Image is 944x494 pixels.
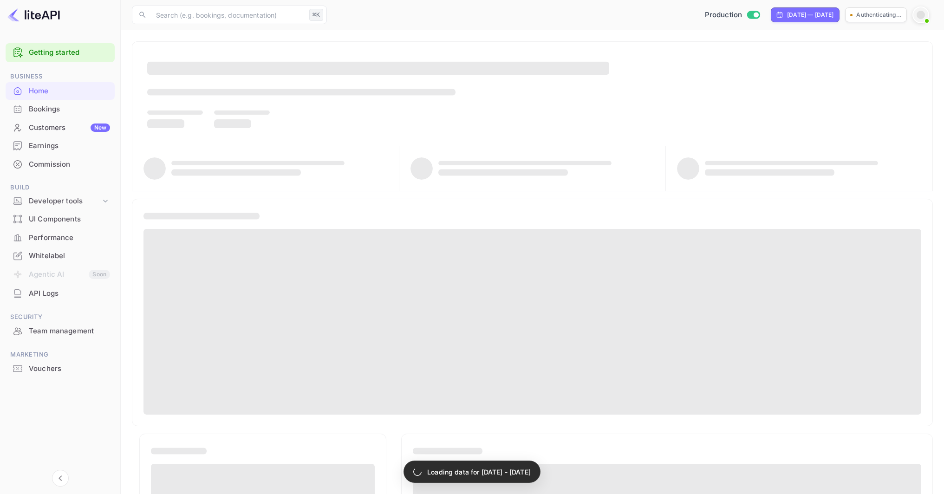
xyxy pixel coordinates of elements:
[52,470,69,487] button: Collapse navigation
[6,137,115,155] div: Earnings
[6,82,115,99] a: Home
[29,196,101,207] div: Developer tools
[856,11,902,19] p: Authenticating...
[701,10,764,20] div: Switch to Sandbox mode
[29,47,110,58] a: Getting started
[771,7,840,22] div: Click to change the date range period
[91,123,110,132] div: New
[6,100,115,117] a: Bookings
[29,288,110,299] div: API Logs
[6,322,115,339] a: Team management
[6,360,115,378] div: Vouchers
[705,10,742,20] span: Production
[29,159,110,170] div: Commission
[29,214,110,225] div: UI Components
[6,229,115,247] div: Performance
[787,11,833,19] div: [DATE] — [DATE]
[29,123,110,133] div: Customers
[6,43,115,62] div: Getting started
[29,104,110,115] div: Bookings
[6,247,115,264] a: Whitelabel
[6,156,115,174] div: Commission
[309,9,323,21] div: ⌘K
[6,210,115,228] div: UI Components
[6,285,115,302] a: API Logs
[6,119,115,137] div: CustomersNew
[6,312,115,322] span: Security
[29,86,110,97] div: Home
[6,156,115,173] a: Commission
[6,182,115,193] span: Build
[6,285,115,303] div: API Logs
[6,137,115,154] a: Earnings
[6,229,115,246] a: Performance
[29,251,110,261] div: Whitelabel
[427,467,531,477] p: Loading data for [DATE] - [DATE]
[6,82,115,100] div: Home
[29,233,110,243] div: Performance
[29,364,110,374] div: Vouchers
[6,247,115,265] div: Whitelabel
[6,360,115,377] a: Vouchers
[6,119,115,136] a: CustomersNew
[6,193,115,209] div: Developer tools
[150,6,306,24] input: Search (e.g. bookings, documentation)
[6,71,115,82] span: Business
[29,141,110,151] div: Earnings
[29,326,110,337] div: Team management
[7,7,60,22] img: LiteAPI logo
[6,350,115,360] span: Marketing
[6,210,115,227] a: UI Components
